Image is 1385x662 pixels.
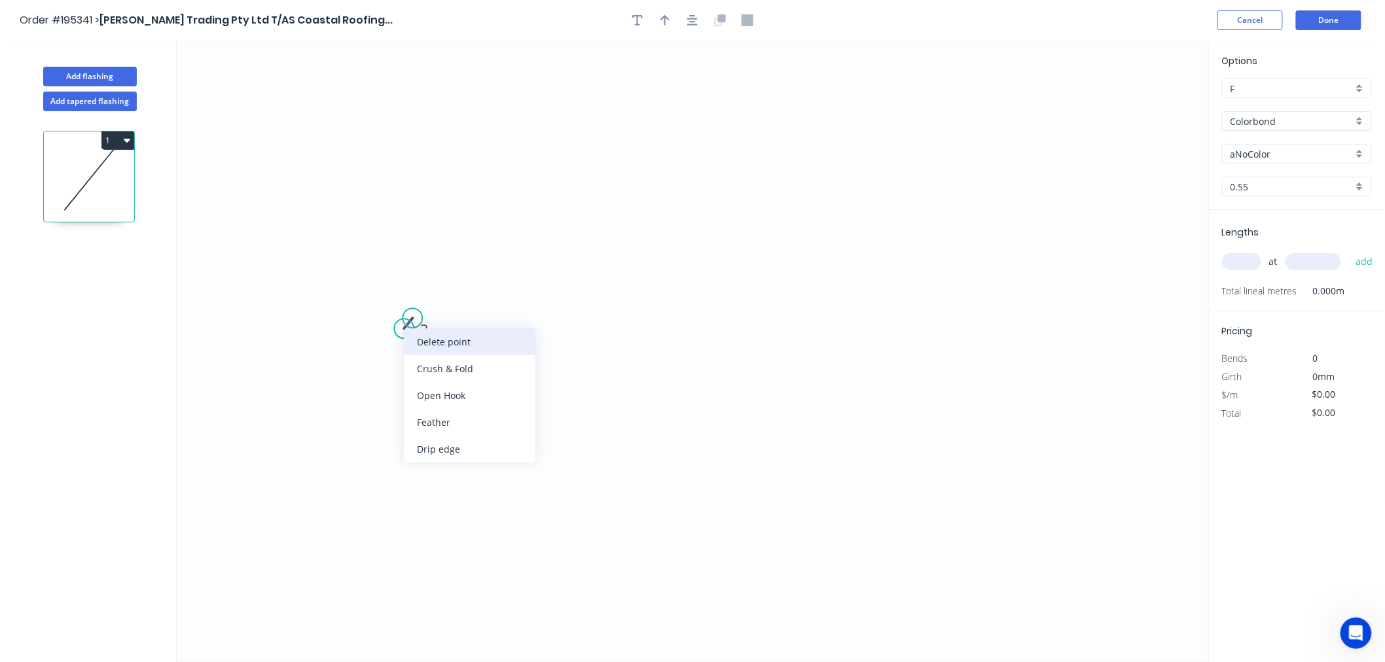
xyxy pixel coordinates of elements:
button: Add flashing [43,67,137,86]
span: at [1269,253,1278,271]
button: Cancel [1217,10,1283,30]
span: Girth [1222,370,1242,383]
div: Feather [404,409,535,436]
div: Delete point [404,328,535,355]
span: 0mm [1313,370,1335,383]
button: Done [1296,10,1361,30]
input: Price level [1231,82,1353,96]
div: Open Hook [404,382,535,409]
span: Order #195341 > [20,12,99,27]
span: 0 [1313,352,1318,364]
svg: 0 [177,41,1209,662]
input: Colour [1231,147,1353,161]
span: [PERSON_NAME] Trading Pty Ltd T/AS Coastal Roofing... [99,12,393,27]
span: Total [1222,407,1242,419]
span: Total lineal metres [1222,282,1297,300]
span: Pricing [1222,324,1253,338]
input: Material [1231,114,1353,128]
iframe: Intercom live chat [1340,618,1372,649]
button: 1 [101,131,134,150]
span: Options [1222,54,1258,67]
div: Drip edge [404,436,535,462]
input: Thickness [1231,180,1353,194]
div: Crush & Fold [404,355,535,382]
span: $/m [1222,389,1238,401]
tspan: ? [421,319,427,341]
button: Add tapered flashing [43,92,137,111]
button: add [1349,251,1380,273]
span: Bends [1222,352,1248,364]
span: Lengths [1222,226,1259,239]
span: 0.000m [1297,282,1345,300]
